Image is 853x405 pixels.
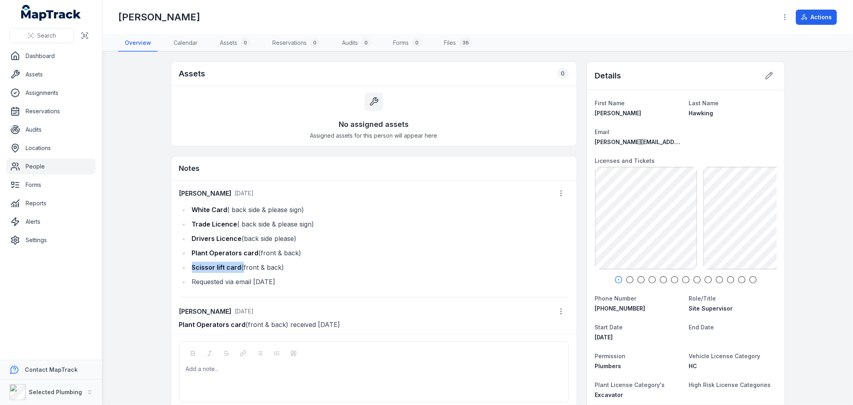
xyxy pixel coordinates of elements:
[235,190,254,196] time: 8/20/2025, 10:04:08 AM
[6,48,96,64] a: Dashboard
[192,263,242,271] strong: Scissor lift card
[595,157,655,164] span: Licenses and Tickets
[361,38,371,48] div: 0
[437,35,478,52] a: Files36
[179,68,206,79] h2: Assets
[595,70,621,81] h2: Details
[179,163,200,174] h3: Notes
[310,132,437,140] span: Assigned assets for this person will appear here
[595,363,621,369] span: Plumbers
[190,204,569,215] li: ( back side & please sign)
[6,214,96,230] a: Alerts
[310,38,320,48] div: 0
[179,321,246,329] strong: Plant Operators card
[6,177,96,193] a: Forms
[595,324,623,331] span: Start Date
[459,38,472,48] div: 36
[689,324,714,331] span: End Date
[796,10,837,25] button: Actions
[118,35,158,52] a: Overview
[167,35,204,52] a: Calendar
[595,295,637,302] span: Phone Number
[339,119,409,130] h3: No assigned assets
[689,381,771,388] span: High Risk License Categories
[595,110,641,116] span: [PERSON_NAME]
[6,232,96,248] a: Settings
[190,276,569,287] li: Requested via email [DATE]
[689,363,697,369] span: HC
[689,295,716,302] span: Role/Title
[118,11,200,24] h1: [PERSON_NAME]
[25,366,78,373] strong: Contact MapTrack
[192,235,242,243] strong: Drivers Licence
[595,334,613,341] time: 2/13/2023, 12:00:00 AM
[595,138,738,145] span: [PERSON_NAME][EMAIL_ADDRESS][DOMAIN_NAME]
[6,158,96,174] a: People
[192,220,238,228] strong: Trade Licence
[595,391,623,398] span: Excavator
[557,68,569,79] div: 0
[29,389,82,395] strong: Selected Plumbing
[6,85,96,101] a: Assignments
[595,381,665,388] span: Plant License Category's
[595,100,625,106] span: First Name
[387,35,428,52] a: Forms0
[6,140,96,156] a: Locations
[412,38,422,48] div: 0
[266,35,326,52] a: Reservations0
[235,308,254,315] time: 8/29/2025, 3:45:26 PM
[214,35,256,52] a: Assets0
[6,195,96,211] a: Reports
[595,334,613,341] span: [DATE]
[179,307,232,316] strong: [PERSON_NAME]
[6,122,96,138] a: Audits
[37,32,56,40] span: Search
[190,233,569,244] li: (back side please)
[192,206,228,214] strong: White Card
[21,5,81,21] a: MapTrack
[336,35,377,52] a: Audits0
[240,38,250,48] div: 0
[689,353,761,359] span: Vehicle License Category
[689,100,719,106] span: Last Name
[190,219,569,230] li: ( back side & please sign)
[179,319,569,330] p: (front & back) received [DATE]
[179,188,232,198] strong: [PERSON_NAME]
[689,110,713,116] span: Hawking
[595,305,645,312] span: [PHONE_NUMBER]
[190,262,569,273] li: (front & back)
[235,308,254,315] span: [DATE]
[190,247,569,259] li: (front & back)
[6,66,96,82] a: Assets
[192,249,259,257] strong: Plant Operators card
[595,128,610,135] span: Email
[6,103,96,119] a: Reservations
[595,353,626,359] span: Permission
[10,28,74,43] button: Search
[689,305,733,312] span: Site Supervisor
[235,190,254,196] span: [DATE]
